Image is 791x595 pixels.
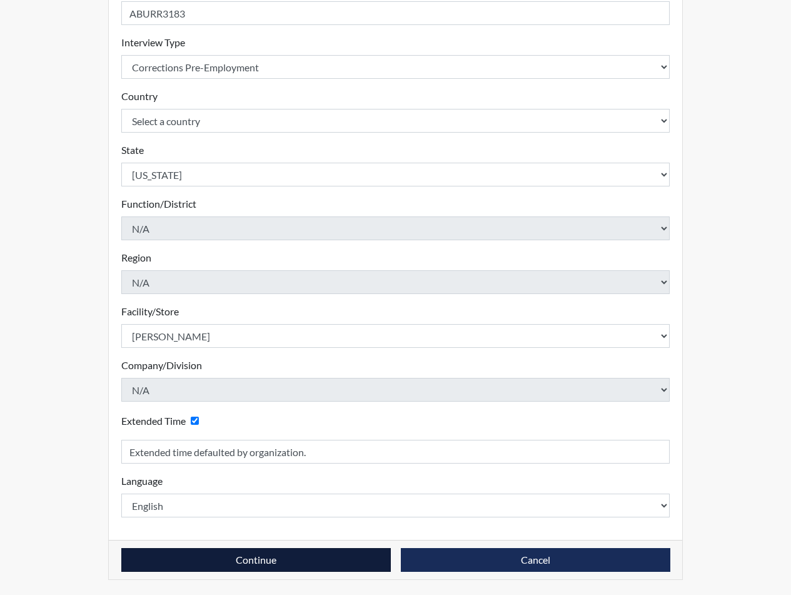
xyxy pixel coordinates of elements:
label: Language [121,474,163,489]
label: Region [121,250,151,265]
button: Cancel [401,548,670,572]
label: Interview Type [121,35,185,50]
label: Extended Time [121,414,186,429]
button: Continue [121,548,391,572]
label: State [121,143,144,158]
label: Function/District [121,196,196,211]
label: Company/Division [121,358,202,373]
div: Checking this box will provide the interviewee with an accomodation of extra time to answer each ... [121,412,204,430]
label: Country [121,89,158,104]
input: Insert a Registration ID, which needs to be a unique alphanumeric value for each interviewee [121,1,670,25]
label: Facility/Store [121,304,179,319]
input: Reason for Extension [121,440,670,464]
